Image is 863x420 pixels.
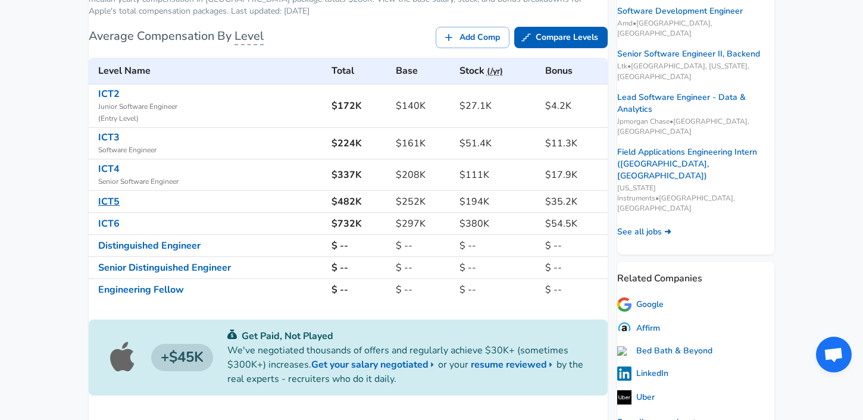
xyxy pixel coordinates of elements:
a: Senior Software Engineer II, Backend [617,48,760,60]
span: Ltk • [GEOGRAPHIC_DATA], [US_STATE], [GEOGRAPHIC_DATA] [617,61,774,82]
button: (/yr) [487,64,503,79]
h6: $ -- [459,259,536,276]
a: Uber [617,390,655,405]
img: 10SwgdJ.png [617,321,631,336]
a: Affirm [617,321,660,336]
img: bedbathandbeyond.com [617,346,631,356]
h6: $ -- [545,281,603,298]
a: ICT5 [98,195,120,208]
a: Lead Software Engineer - Data & Analytics [617,92,774,115]
h6: $35.2K [545,193,603,210]
h6: $ -- [459,281,536,298]
a: Compare Levels [514,27,608,49]
img: linkedinlogo.png [617,366,631,381]
a: resume reviewed [471,358,556,372]
a: ICT4 [98,162,120,175]
a: Get your salary negotiated [311,358,438,372]
h6: $194K [459,193,536,210]
a: Add Comp [436,27,509,49]
span: Junior Software Engineer [98,101,322,113]
h6: $732K [332,215,386,232]
h6: $4.2K [545,98,603,114]
h6: Bonus [545,62,603,79]
a: Senior Distinguished Engineer [98,261,231,274]
span: Level [234,28,264,45]
h6: Level Name [98,62,322,79]
a: See all jobs ➜ [617,226,671,238]
h6: $ -- [545,237,603,254]
h6: $11.3K [545,135,603,152]
span: [US_STATE] Instruments • [GEOGRAPHIC_DATA], [GEOGRAPHIC_DATA] [617,183,774,214]
h6: $ -- [332,259,386,276]
table: Apple's Software Engineer levels [89,58,608,300]
span: Amd • [GEOGRAPHIC_DATA], [GEOGRAPHIC_DATA] [617,18,774,39]
h6: $140K [396,98,450,114]
span: ( Entry Level ) [98,113,322,125]
span: Jpmorgan Chase • [GEOGRAPHIC_DATA], [GEOGRAPHIC_DATA] [617,117,774,137]
h6: $208K [396,167,450,183]
h6: $297K [396,215,450,232]
h6: $ -- [459,237,536,254]
img: svg+xml;base64,PHN2ZyB4bWxucz0iaHR0cDovL3d3dy53My5vcmcvMjAwMC9zdmciIGZpbGw9IiMwYzU0NjAiIHZpZXdCb3... [227,330,237,339]
h6: $380K [459,215,536,232]
img: uberlogo.png [617,390,631,405]
img: googlelogo.png [617,297,631,312]
h6: $ -- [332,237,386,254]
p: Get Paid, Not Played [227,329,591,343]
h6: Average Compensation By [89,27,264,46]
h6: $111K [459,167,536,183]
h6: $172K [332,98,386,114]
a: Field Applications Engineering Intern ([GEOGRAPHIC_DATA], [GEOGRAPHIC_DATA]) [617,146,774,182]
h6: Total [332,62,386,79]
a: Distinguished Engineer [98,239,201,252]
h6: $252K [396,193,450,210]
h6: $ -- [545,259,603,276]
h6: $54.5K [545,215,603,232]
a: ICT6 [98,217,120,230]
a: Software Development Engineer [617,5,743,17]
h6: $ -- [396,237,450,254]
h6: $161K [396,135,450,152]
span: Software Engineer [98,145,322,156]
div: Open chat [816,337,852,372]
h6: Stock [459,62,536,79]
a: Apple logo$45K [105,338,213,377]
h4: $45K [151,344,213,371]
p: We've negotiated thousands of offers and regularly achieve $30K+ (sometimes $300K+) increases. or... [227,343,591,386]
p: Related Companies [617,262,774,286]
a: Engineering Fellow [98,283,184,296]
a: Google [617,297,664,312]
h6: $ -- [396,281,450,298]
span: Senior Software Engineer [98,176,322,188]
h6: $ -- [332,281,386,298]
h6: $337K [332,167,386,183]
img: Apple logo [105,338,142,377]
h6: $17.9K [545,167,603,183]
h6: $224K [332,135,386,152]
a: LinkedIn [617,366,668,381]
h6: $ -- [396,259,450,276]
h6: Base [396,62,450,79]
h6: $482K [332,193,386,210]
a: ICT2 [98,87,120,101]
a: ICT3 [98,131,120,144]
h6: $27.1K [459,98,536,114]
h6: $51.4K [459,135,536,152]
a: Bed Bath & Beyond [617,345,712,357]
